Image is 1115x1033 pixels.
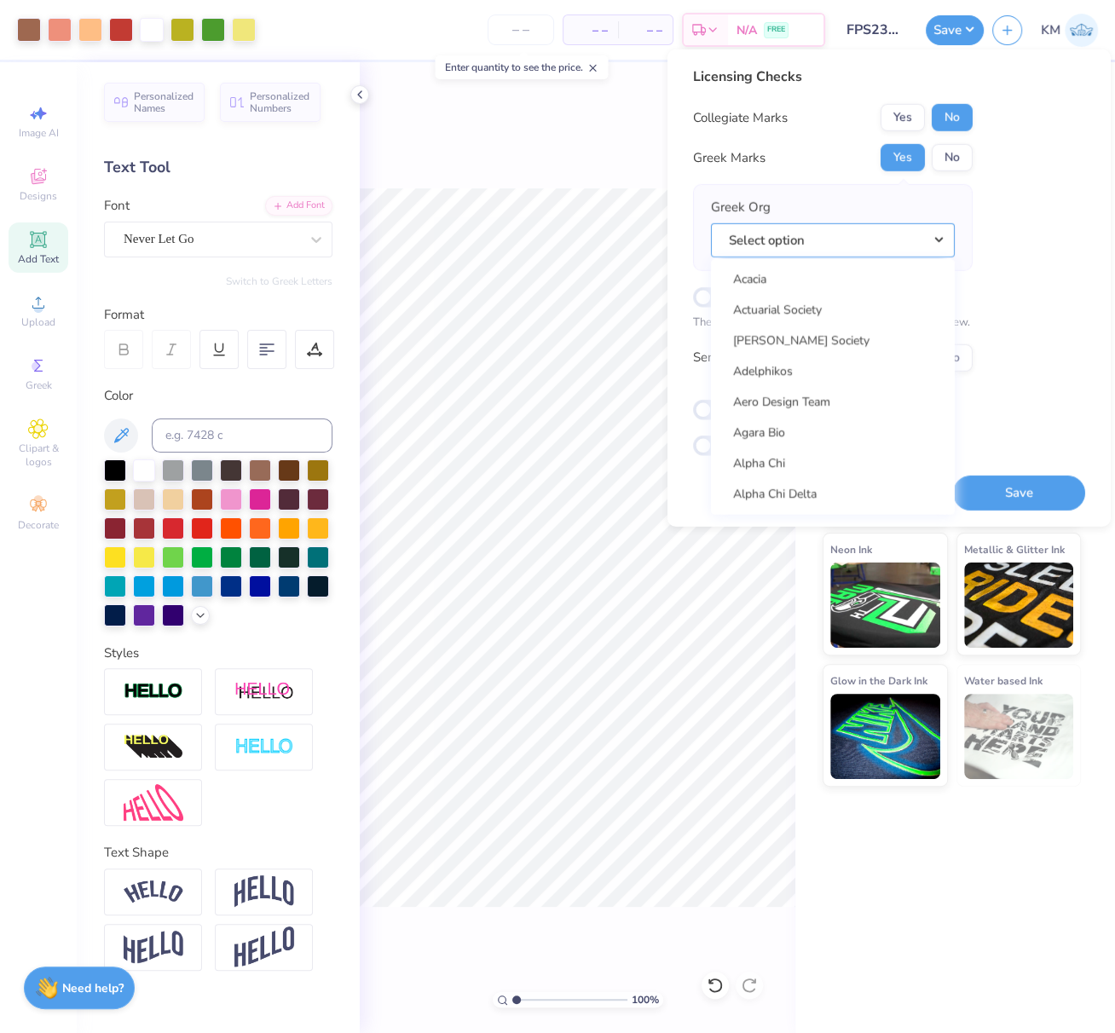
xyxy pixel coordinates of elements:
img: Metallic & Glitter Ink [964,563,1074,648]
a: Actuarial Society [718,296,948,324]
div: Color [104,386,332,406]
span: Personalized Numbers [250,90,310,114]
img: Rise [234,926,294,968]
button: Save [926,15,984,45]
button: Yes [881,144,925,171]
button: Save [953,475,1085,510]
div: Greek Marks [693,148,765,168]
button: Yes [881,104,925,131]
span: Image AI [19,126,59,140]
a: Adelphikos [718,357,948,385]
img: Neon Ink [830,563,940,648]
span: Glow in the Dark Ink [830,672,927,690]
img: 3d Illusion [124,734,183,761]
a: Agara Bio [718,418,948,447]
label: Greek Org [711,198,771,217]
button: No [932,104,973,131]
span: 100 % [632,992,659,1007]
a: KM [1041,14,1098,47]
span: Add Text [18,252,59,266]
img: Negative Space [234,737,294,757]
input: Untitled Design [834,13,917,47]
input: – – [488,14,554,45]
span: FREE [767,24,785,36]
span: Metallic & Glitter Ink [964,540,1065,558]
div: Styles [104,643,332,663]
div: Licensing Checks [693,66,973,87]
div: Text Shape [104,843,332,863]
div: Format [104,305,334,325]
span: Designs [20,189,57,203]
img: Arc [124,880,183,903]
a: Acacia [718,265,948,293]
p: The changes are too minor to warrant an Affinity review. [693,315,973,332]
span: Personalized Names [134,90,194,114]
span: Decorate [18,518,59,532]
span: Water based Ink [964,672,1043,690]
span: Upload [21,315,55,329]
button: Select option [711,222,955,257]
strong: Need help? [62,980,124,996]
button: No [932,343,973,371]
img: Shadow [234,681,294,702]
span: – – [574,21,608,39]
div: Select option [711,258,955,514]
button: No [932,144,973,171]
span: – – [628,21,662,39]
a: [PERSON_NAME] Society [718,326,948,355]
a: Alpha Chi [718,449,948,477]
div: Add Font [265,196,332,216]
a: Aero Design Team [718,388,948,416]
div: Enter quantity to see the price. [435,55,608,79]
img: Glow in the Dark Ink [830,694,940,779]
span: Greek [26,378,52,392]
img: Katrina Mae Mijares [1065,14,1098,47]
img: Flag [124,931,183,964]
img: Arch [234,875,294,908]
a: Alpha Chi Delta [718,480,948,508]
span: Clipart & logos [9,441,68,469]
span: N/A [737,21,757,39]
img: Free Distort [124,784,183,821]
a: Alpha Chi Omega [718,511,948,539]
span: KM [1041,20,1060,40]
div: Collegiate Marks [693,108,788,128]
img: Water based Ink [964,694,1074,779]
div: Text Tool [104,156,332,179]
input: e.g. 7428 c [152,418,332,453]
div: Send a Copy to Client [693,348,817,367]
span: Neon Ink [830,540,872,558]
label: Font [104,196,130,216]
button: Switch to Greek Letters [226,274,332,288]
img: Stroke [124,682,183,701]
